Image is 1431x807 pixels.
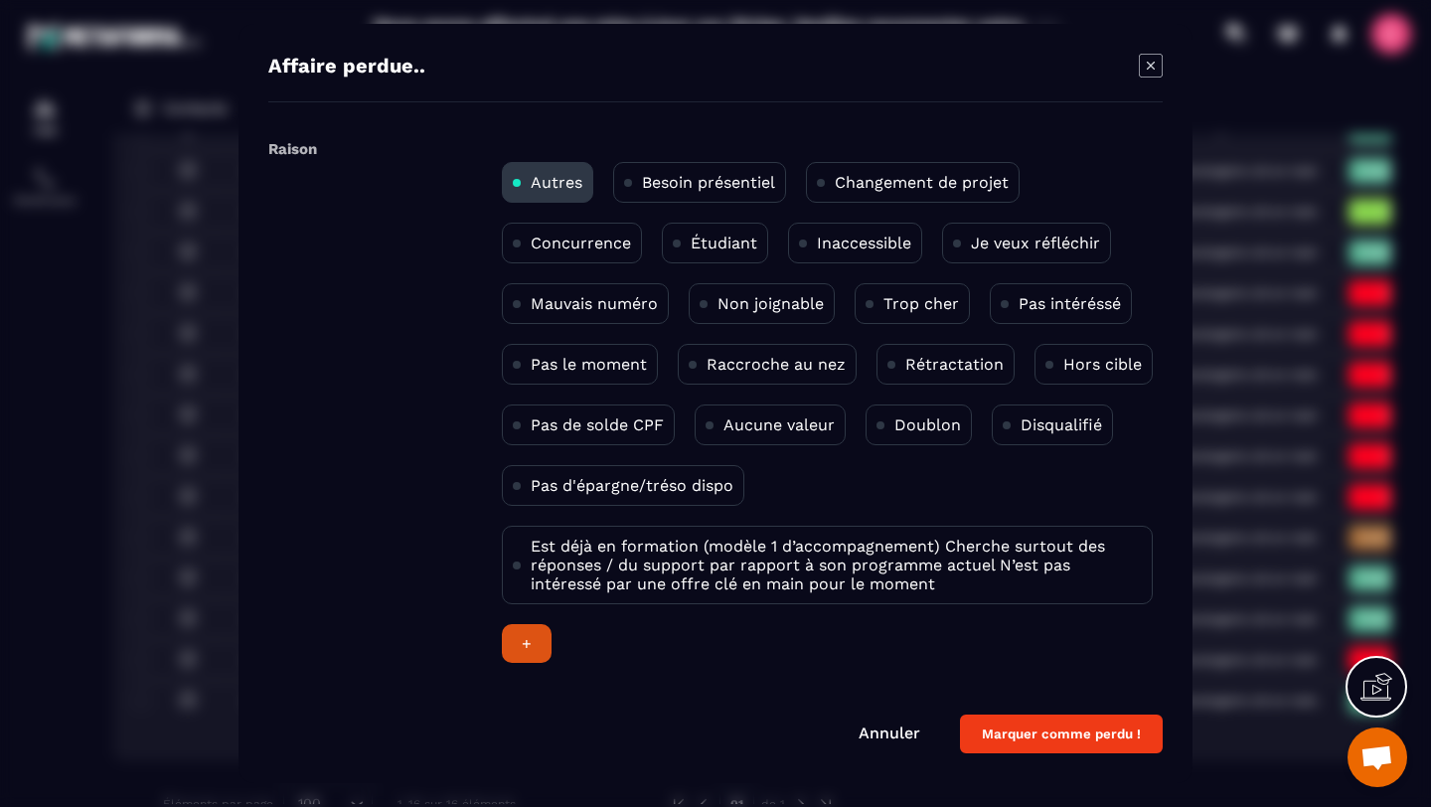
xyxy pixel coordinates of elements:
p: Pas de solde CPF [531,415,664,434]
p: Est déjà en formation (modèle 1 d’accompagnement) Cherche surtout des réponses / du support par r... [531,537,1142,593]
h4: Affaire perdue.. [268,54,425,81]
p: Non joignable [717,294,824,313]
label: Raison [268,140,317,158]
p: Pas d'épargne/tréso dispo [531,476,733,495]
p: Autres [531,173,582,192]
p: Raccroche au nez [707,355,846,374]
button: Marquer comme perdu ! [960,715,1163,753]
p: Inaccessible [817,234,911,252]
p: Disqualifié [1021,415,1102,434]
p: Mauvais numéro [531,294,658,313]
p: Aucune valeur [723,415,835,434]
p: Rétractation [905,355,1004,374]
div: + [502,624,552,663]
a: Annuler [859,724,920,742]
p: Changement de projet [835,173,1009,192]
p: Doublon [894,415,961,434]
p: Pas le moment [531,355,647,374]
div: Ouvrir le chat [1348,727,1407,787]
p: Concurrence [531,234,631,252]
p: Je veux réfléchir [971,234,1100,252]
p: Trop cher [883,294,959,313]
p: Hors cible [1063,355,1142,374]
p: Étudiant [691,234,757,252]
p: Pas intéréssé [1019,294,1121,313]
p: Besoin présentiel [642,173,775,192]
